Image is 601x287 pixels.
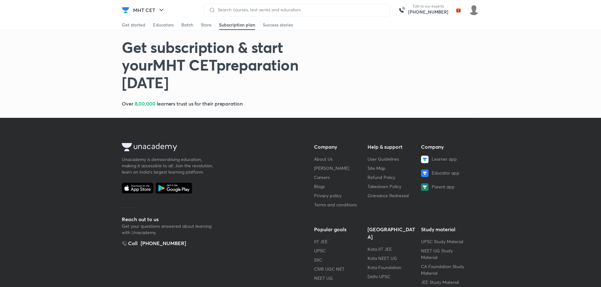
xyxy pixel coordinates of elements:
[368,273,390,279] a: Delhi UPSC
[129,4,169,16] button: MHT CET
[314,202,357,208] a: Terms and conditions
[122,100,243,107] h5: Over learners trust us for their preparation
[469,5,479,15] img: Vivek Patil
[421,263,464,276] a: CA Foundation Study Material
[215,7,385,12] input: Search courses, test series and educators
[122,223,216,236] p: Get your questions answered about learning with Unacademy.
[314,143,362,151] h5: Company
[314,174,330,180] a: Careers
[141,239,186,247] div: [PHONE_NUMBER]
[135,100,155,107] span: 8,00,000
[421,226,469,233] h5: Study material
[122,6,129,14] img: Company Logo
[122,20,145,30] a: Get started
[396,4,408,16] img: call-us
[122,239,216,247] a: Call[PHONE_NUMBER]
[122,239,138,247] h5: Call
[314,165,349,171] a: [PERSON_NAME]
[314,156,333,162] a: About Us
[408,9,448,15] a: [PHONE_NUMBER]
[314,266,345,272] a: CSIR UGC NET
[122,156,216,175] div: Unacademy is democratising education, making it accessible to all. Join the revolution, learn on ...
[408,4,448,9] p: Talk to our experts
[421,183,429,191] img: Parent app
[201,22,211,28] div: Store
[421,156,469,163] a: Learner app
[421,169,469,177] a: Educator app
[368,264,401,270] a: Kota Foundation
[314,183,325,189] a: Blogs
[368,246,392,252] a: Kota IIT JEE
[314,248,326,254] a: UPSC
[122,22,145,28] div: Get started
[368,183,401,189] a: Takedown Policy
[314,192,341,198] a: Privacy policy
[122,215,216,223] h5: Reach out to us
[368,156,399,162] a: User Guidelines
[219,22,255,28] div: Subscription plan
[122,143,177,151] img: Unacademy Logo
[181,22,193,28] div: Batch
[368,165,385,171] a: Site Map
[421,156,429,163] img: Learner app
[421,279,459,285] a: JEE Study Material
[421,238,463,244] a: UPSC Study Material
[181,20,193,30] a: Batch
[368,226,416,241] h5: [GEOGRAPHIC_DATA]
[153,20,174,30] a: Educators
[368,255,397,261] a: Kota NEET UG
[368,174,395,180] a: Refund Policy
[453,5,463,15] img: avatar
[314,238,328,244] a: IIT JEE
[314,257,322,263] a: SSC
[421,143,469,151] h5: Company
[421,183,469,191] a: Parent app
[122,38,336,91] h1: Get subscription & start your MHT CET preparation [DATE]
[368,192,409,198] a: Grievance Redressal
[201,20,211,30] a: Store
[368,143,416,151] h5: Help & support
[421,248,453,260] a: NEET UG Study Material
[219,20,255,30] a: Subscription plan
[421,169,429,177] img: Educator app
[153,22,174,28] div: Educators
[263,22,293,28] div: Success stories
[314,226,362,233] h5: Popular goals
[263,20,293,30] a: Success stories
[314,275,333,281] a: NEET UG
